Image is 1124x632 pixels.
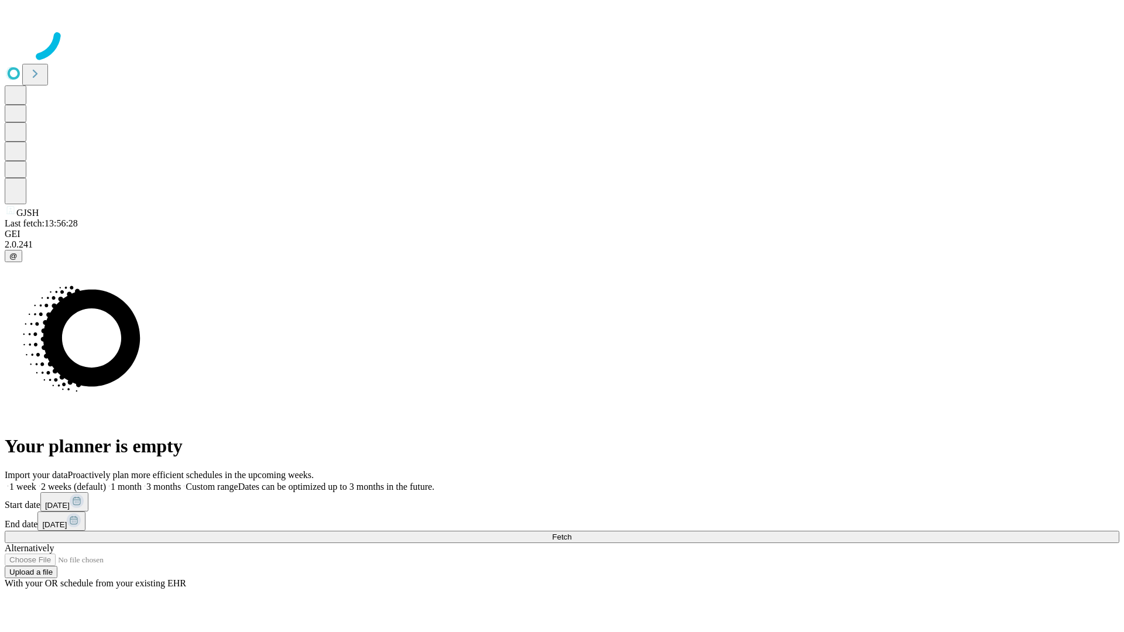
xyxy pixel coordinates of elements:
[5,250,22,262] button: @
[5,531,1119,543] button: Fetch
[5,435,1119,457] h1: Your planner is empty
[9,482,36,492] span: 1 week
[552,533,571,541] span: Fetch
[5,218,78,228] span: Last fetch: 13:56:28
[111,482,142,492] span: 1 month
[37,511,85,531] button: [DATE]
[5,492,1119,511] div: Start date
[5,566,57,578] button: Upload a file
[146,482,181,492] span: 3 months
[5,578,186,588] span: With your OR schedule from your existing EHR
[5,511,1119,531] div: End date
[68,470,314,480] span: Proactively plan more efficient schedules in the upcoming weeks.
[5,470,68,480] span: Import your data
[42,520,67,529] span: [DATE]
[45,501,70,510] span: [DATE]
[186,482,238,492] span: Custom range
[238,482,434,492] span: Dates can be optimized up to 3 months in the future.
[5,239,1119,250] div: 2.0.241
[9,252,18,260] span: @
[5,543,54,553] span: Alternatively
[5,229,1119,239] div: GEI
[40,492,88,511] button: [DATE]
[41,482,106,492] span: 2 weeks (default)
[16,208,39,218] span: GJSH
